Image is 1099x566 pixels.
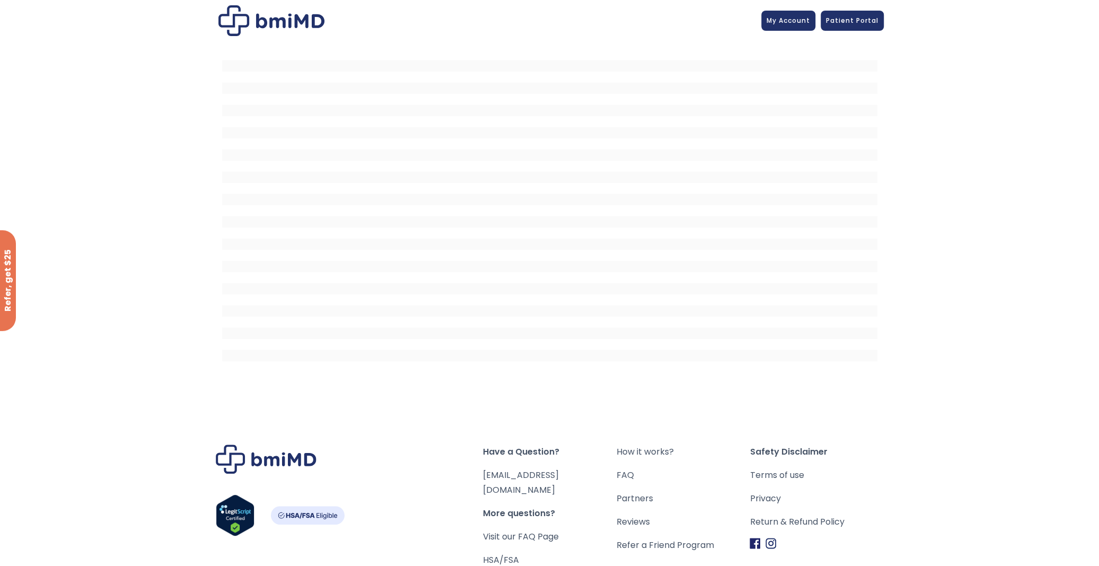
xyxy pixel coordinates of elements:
a: FAQ [616,468,750,483]
a: [EMAIL_ADDRESS][DOMAIN_NAME] [483,469,559,496]
a: Refer a Friend Program [616,538,750,553]
img: Facebook [750,538,760,549]
img: Brand Logo [216,445,316,474]
a: Visit our FAQ Page [483,530,559,543]
img: Verify Approval for www.bmimd.com [216,494,254,536]
span: More questions? [483,506,617,521]
img: Patient Messaging Portal [218,5,324,36]
img: Instagram [766,538,776,549]
span: Patient Portal [826,16,878,25]
img: HSA-FSA [270,506,345,525]
a: How it works? [616,445,750,459]
a: Patient Portal [821,11,884,31]
iframe: To enrich screen reader interactions, please activate Accessibility in Grammarly extension settings [222,49,877,368]
a: Privacy [750,491,883,506]
a: Verify LegitScript Approval for www.bmimd.com [216,494,254,541]
a: Terms of use [750,468,883,483]
a: My Account [761,11,815,31]
a: Partners [616,491,750,506]
span: Have a Question? [483,445,617,459]
a: Reviews [616,515,750,529]
a: Return & Refund Policy [750,515,883,529]
span: My Account [767,16,810,25]
span: Safety Disclaimer [750,445,883,459]
a: HSA/FSA [483,554,519,566]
